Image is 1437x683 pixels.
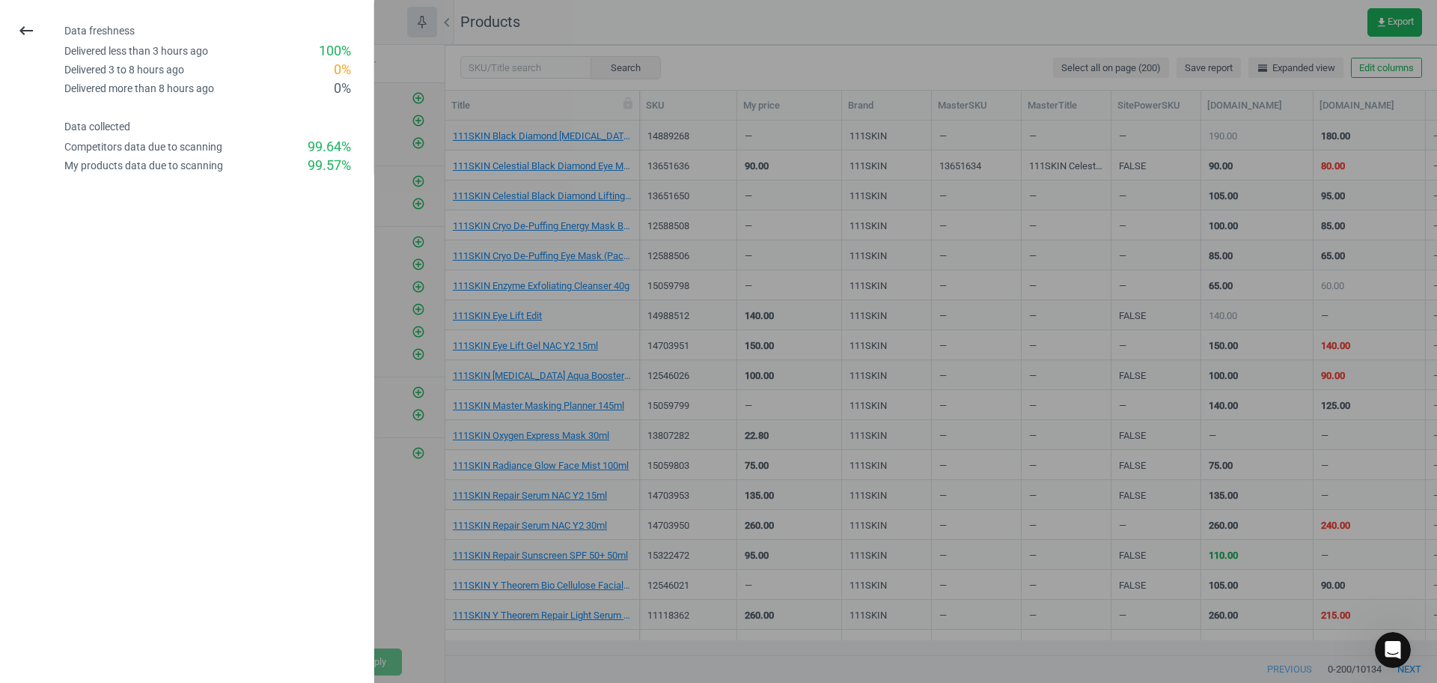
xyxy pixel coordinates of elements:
[64,25,373,37] h4: Data freshness
[319,42,351,61] div: 100 %
[1375,632,1411,668] iframe: Intercom live chat
[334,61,351,79] div: 0 %
[308,157,351,175] div: 99.57 %
[64,140,222,154] div: Competitors data due to scanning
[64,44,208,58] div: Delivered less than 3 hours ago
[64,63,184,77] div: Delivered 3 to 8 hours ago
[9,13,43,49] button: keyboard_backspace
[17,22,35,40] i: keyboard_backspace
[64,121,373,133] h4: Data collected
[334,79,351,98] div: 0 %
[308,138,351,157] div: 99.64 %
[64,82,214,96] div: Delivered more than 8 hours ago
[64,159,223,173] div: My products data due to scanning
